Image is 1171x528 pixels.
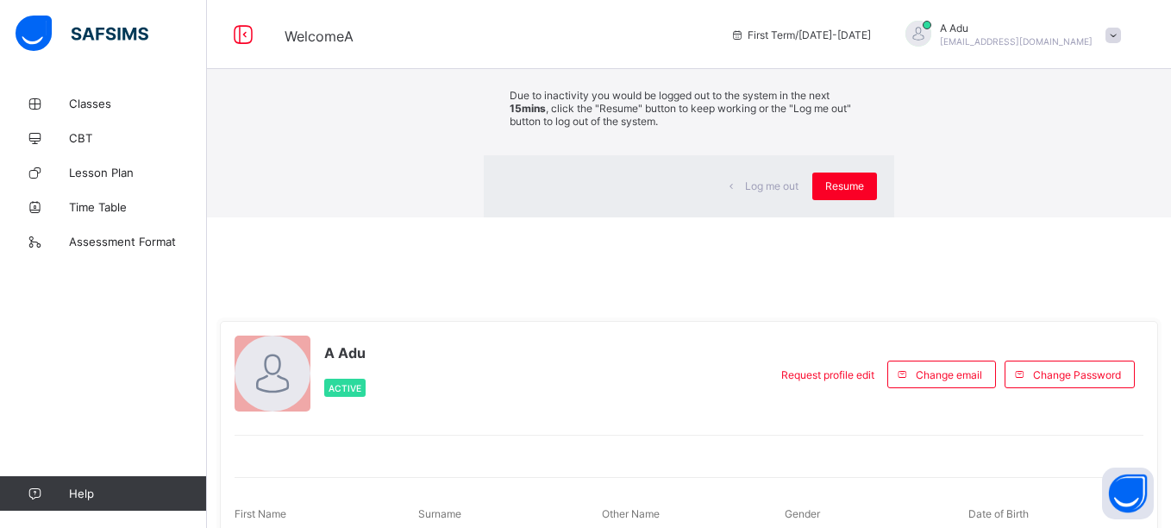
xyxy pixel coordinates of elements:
span: Other Name [602,507,660,520]
p: Due to inactivity you would be logged out to the system in the next , click the "Resume" button t... [510,89,867,128]
span: A Adu [940,22,1093,35]
span: Change email [916,368,982,381]
span: CBT [69,131,207,145]
span: Request profile edit [781,368,874,381]
span: Classes [69,97,207,110]
span: Lesson Plan [69,166,207,179]
strong: 15mins [510,102,546,115]
span: Log me out [745,179,798,192]
div: AAdu [888,21,1130,49]
span: Help [69,487,206,500]
span: First Name [235,507,286,520]
span: Assessment Format [69,235,207,248]
span: Date of Birth [968,507,1029,520]
span: Resume [825,179,864,192]
span: Gender [785,507,820,520]
span: Time Table [69,200,207,214]
span: Surname [418,507,461,520]
button: Open asap [1102,468,1154,519]
span: A Adu [324,344,366,361]
img: safsims [16,16,148,52]
span: Change Password [1033,368,1121,381]
span: [EMAIL_ADDRESS][DOMAIN_NAME] [940,36,1093,47]
span: session/term information [730,28,871,41]
span: Active [329,383,361,393]
span: Welcome A [285,28,354,45]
